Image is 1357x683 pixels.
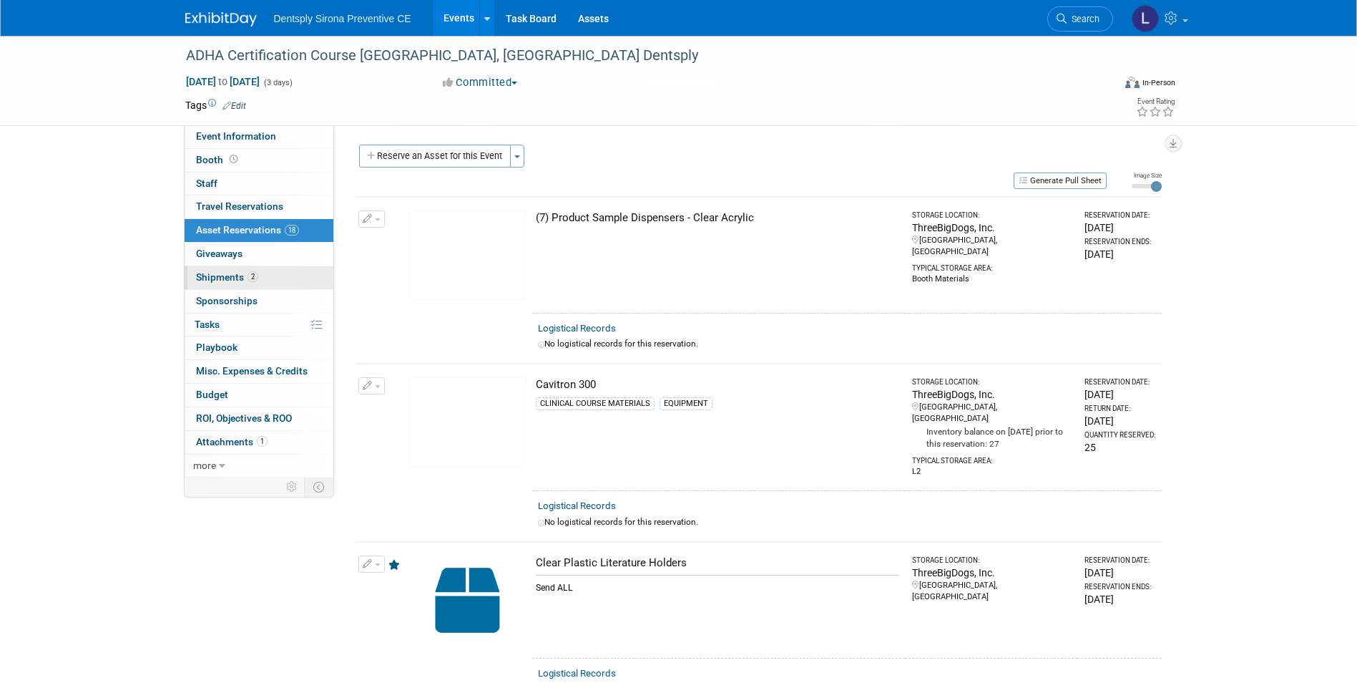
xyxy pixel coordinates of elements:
a: Attachments1 [185,431,333,454]
a: Booth [185,149,333,172]
div: [GEOGRAPHIC_DATA], [GEOGRAPHIC_DATA] [912,402,1072,425]
span: Travel Reservations [196,200,283,212]
span: Asset Reservations [196,224,299,236]
img: Lindsey Stutz [1132,5,1159,32]
div: Storage Location: [912,377,1072,387]
td: Tags [185,98,246,112]
button: Generate Pull Sheet [1014,173,1107,189]
a: Staff [185,173,333,195]
td: Personalize Event Tab Strip [280,478,305,496]
a: Budget [185,384,333,407]
span: 2 [248,271,258,282]
td: Toggle Event Tabs [304,478,333,496]
span: Dentsply Sirona Preventive CE [274,13,411,24]
div: In-Person [1142,77,1175,88]
div: ThreeBigDogs, Inc. [912,566,1072,580]
div: Typical Storage Area: [912,450,1072,466]
div: No logistical records for this reservation. [538,516,1156,528]
div: No logistical records for this reservation. [538,338,1156,350]
div: [DATE] [1084,221,1155,235]
a: Tasks [185,314,333,336]
div: Send ALL [536,575,899,594]
a: Sponsorships [185,290,333,313]
a: Misc. Expenses & Credits [185,360,333,383]
a: Playbook [185,336,333,359]
div: L2 [912,466,1072,478]
div: Image Size [1132,171,1162,180]
div: Storage Location: [912,556,1072,566]
div: EQUIPMENT [660,397,712,410]
span: Staff [196,178,217,189]
div: Inventory balance on [DATE] prior to this reservation: 27 [912,425,1072,450]
span: (3 days) [263,78,293,87]
div: Reservation Date: [1084,377,1155,387]
span: Shipments [196,271,258,283]
div: Quantity Reserved: [1084,430,1155,440]
span: Tasks [195,319,220,330]
span: Misc. Expenses & Credits [196,365,308,377]
div: [DATE] [1084,247,1155,261]
a: more [185,455,333,478]
div: [DATE] [1084,592,1155,606]
span: Budget [196,389,228,400]
div: Reservation Ends: [1084,582,1155,592]
a: ROI, Objectives & ROO [185,407,333,430]
div: 25 [1084,440,1155,455]
a: Shipments2 [185,266,333,289]
a: Search [1047,6,1113,32]
span: Booth [196,154,240,165]
div: ADHA Certification Course [GEOGRAPHIC_DATA], [GEOGRAPHIC_DATA] Dentsply [181,43,1092,69]
button: Committed [438,75,523,90]
a: Asset Reservations18 [185,219,333,242]
span: Playbook [196,341,237,353]
div: CLINICAL COURSE MATERIALS [536,397,655,410]
img: View Images [408,210,526,300]
span: 18 [285,225,299,236]
span: 1 [257,436,268,447]
a: Logistical Records [538,323,616,334]
a: Logistical Records [538,668,616,679]
div: Typical Storage Area: [912,258,1072,273]
div: ThreeBigDogs, Inc. [912,221,1072,235]
div: [GEOGRAPHIC_DATA], [GEOGRAPHIC_DATA] [912,235,1072,258]
span: Sponsorships [196,295,258,306]
div: [GEOGRAPHIC_DATA], [GEOGRAPHIC_DATA] [912,580,1072,603]
span: Search [1067,14,1099,24]
div: [DATE] [1084,387,1155,402]
span: to [216,76,230,87]
a: Event Information [185,125,333,148]
span: Event Information [196,130,276,142]
div: Storage Location: [912,210,1072,221]
img: Format-Inperson.png [1125,77,1140,88]
div: Return Date: [1084,404,1155,414]
div: Cavitron 300 [536,377,899,392]
img: ExhibitDay [185,12,257,26]
img: Capital-Asset-Icon-2.png [408,556,526,645]
div: Reservation Date: [1084,210,1155,221]
div: (7) Product Sample Dispensers - Clear Acrylic [536,210,899,226]
span: [DATE] [DATE] [185,75,260,88]
a: Logistical Records [538,500,616,511]
a: Travel Reservations [185,195,333,218]
span: Giveaways [196,248,243,259]
img: View Images [408,377,526,467]
span: Attachments [196,436,268,447]
div: Reservation Date: [1084,556,1155,566]
div: Booth Materials [912,273,1072,285]
button: Reserve an Asset for this Event [359,145,511,168]
div: [DATE] [1084,414,1155,428]
div: [DATE] [1084,566,1155,580]
div: Reservation Ends: [1084,237,1155,247]
div: ThreeBigDogs, Inc. [912,387,1072,402]
a: Edit [222,101,246,111]
span: Booth not reserved yet [227,154,240,165]
span: ROI, Objectives & ROO [196,412,292,424]
a: Giveaways [185,243,333,266]
div: Clear Plastic Literature Holders [536,556,899,571]
span: more [193,460,216,471]
div: Event Format [1029,74,1176,96]
div: Event Rating [1136,98,1175,105]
